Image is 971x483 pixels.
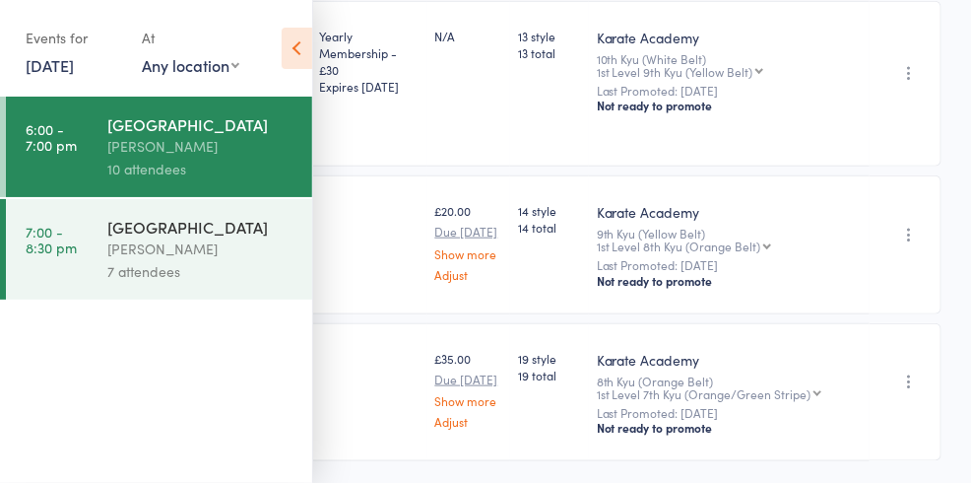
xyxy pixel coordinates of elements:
[320,78,420,95] div: Expires [DATE]
[26,121,77,153] time: 6:00 - 7:00 pm
[107,158,295,180] div: 10 attendees
[107,113,295,135] div: [GEOGRAPHIC_DATA]
[435,415,503,428] a: Adjust
[597,28,862,47] div: Karate Academy
[597,240,761,252] div: 1st Level 8th Kyu (Orange Belt)
[142,54,239,76] div: Any location
[142,22,239,54] div: At
[597,52,862,78] div: 10th Kyu (White Belt)
[26,224,77,255] time: 7:00 - 8:30 pm
[26,54,74,76] a: [DATE]
[107,238,295,260] div: [PERSON_NAME]
[435,225,503,239] small: Due [DATE]
[518,202,580,219] span: 14 style
[518,219,580,236] span: 14 total
[518,44,580,61] span: 13 total
[518,350,580,367] span: 19 style
[597,258,862,272] small: Last Promoted: [DATE]
[435,202,503,280] div: £20.00
[107,216,295,238] div: [GEOGRAPHIC_DATA]
[597,65,753,78] div: 1st Level 9th Kyu (Yellow Belt)
[107,260,295,283] div: 7 attendees
[597,98,862,113] div: Not ready to promote
[6,199,312,300] a: 7:00 -8:30 pm[GEOGRAPHIC_DATA][PERSON_NAME]7 attendees
[435,373,503,386] small: Due [DATE]
[435,268,503,281] a: Adjust
[320,28,420,95] div: Yearly Membership - £30
[107,135,295,158] div: [PERSON_NAME]
[435,247,503,260] a: Show more
[435,350,503,428] div: £35.00
[597,420,862,436] div: Not ready to promote
[6,97,312,197] a: 6:00 -7:00 pm[GEOGRAPHIC_DATA][PERSON_NAME]10 attendees
[518,367,580,383] span: 19 total
[597,227,862,252] div: 9th Kyu (Yellow Belt)
[597,387,811,400] div: 1st Level 7th Kyu (Orange/Green Stripe)
[597,84,862,98] small: Last Promoted: [DATE]
[597,350,862,370] div: Karate Academy
[435,28,503,44] div: N/A
[597,406,862,420] small: Last Promoted: [DATE]
[518,28,580,44] span: 13 style
[26,22,122,54] div: Events for
[597,273,862,289] div: Not ready to promote
[597,375,862,400] div: 8th Kyu (Orange Belt)
[597,202,862,222] div: Karate Academy
[435,394,503,407] a: Show more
